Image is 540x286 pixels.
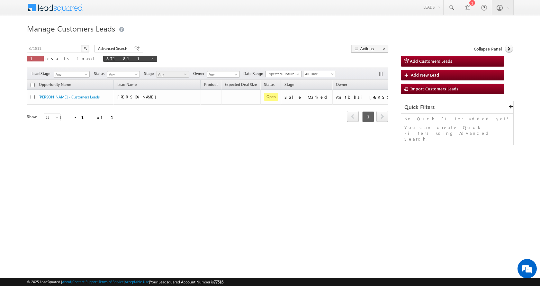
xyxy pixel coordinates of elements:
img: Search [84,47,87,50]
input: Type to Search [207,71,240,78]
span: Lead Stage [32,71,53,77]
div: Show [27,114,39,120]
span: 1 [30,56,40,61]
div: Amitbhai [PERSON_NAME] [336,94,400,100]
span: [PERSON_NAME] [117,94,159,99]
a: Expected Deal Size [221,81,260,89]
span: Any [157,71,187,77]
a: [PERSON_NAME] - Customers Leads [39,95,100,99]
span: Your Leadsquared Account Number is [150,280,223,284]
a: Any [156,71,189,78]
span: Date Range [243,71,265,77]
span: Stage [284,82,294,87]
a: Stage [281,81,297,89]
span: Status [94,71,107,77]
span: results found [45,56,96,61]
div: 1 - 1 of 1 [59,114,121,121]
span: © 2025 LeadSquared | | | | | [27,279,223,285]
a: Status [261,81,278,89]
span: 1 [362,111,374,122]
span: Stage [144,71,156,77]
a: Acceptable Use [125,280,149,284]
span: Any [107,71,138,77]
a: Show All Items [231,71,239,78]
a: Any [54,71,90,78]
span: Import Customers Leads [410,86,458,91]
div: Quick Filters [401,101,513,114]
span: Owner [336,82,347,87]
a: next [376,112,388,122]
a: 25 [44,114,60,121]
a: Any [107,71,140,78]
span: All Time [303,71,334,77]
span: Expected Closure Date [266,71,299,77]
a: Terms of Service [99,280,124,284]
span: 77516 [214,280,223,284]
a: Opportunity Name [36,81,74,89]
div: Sale Marked [284,94,329,100]
button: Actions [351,45,388,53]
span: Open [264,93,278,101]
span: Opportunity Name [39,82,71,87]
span: Collapse Panel [474,46,502,52]
a: Expected Closure Date [265,71,301,77]
span: Owner [193,71,207,77]
span: Advanced Search [98,46,129,51]
span: Manage Customers Leads [27,23,115,33]
span: Expected Deal Size [225,82,257,87]
span: 871811 [106,56,148,61]
span: Any [54,71,87,77]
span: Product [204,82,218,87]
a: All Time [303,71,336,77]
input: Check all records [31,83,35,87]
span: 25 [44,115,61,120]
span: Lead Name [114,81,140,89]
a: Contact Support [72,280,98,284]
span: Add Customers Leads [410,58,452,64]
p: No Quick Filter added yet! [404,116,510,122]
a: About [62,280,71,284]
span: Add New Lead [411,72,439,78]
p: You can create Quick Filters using Advanced Search. [404,125,510,142]
a: prev [347,112,359,122]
